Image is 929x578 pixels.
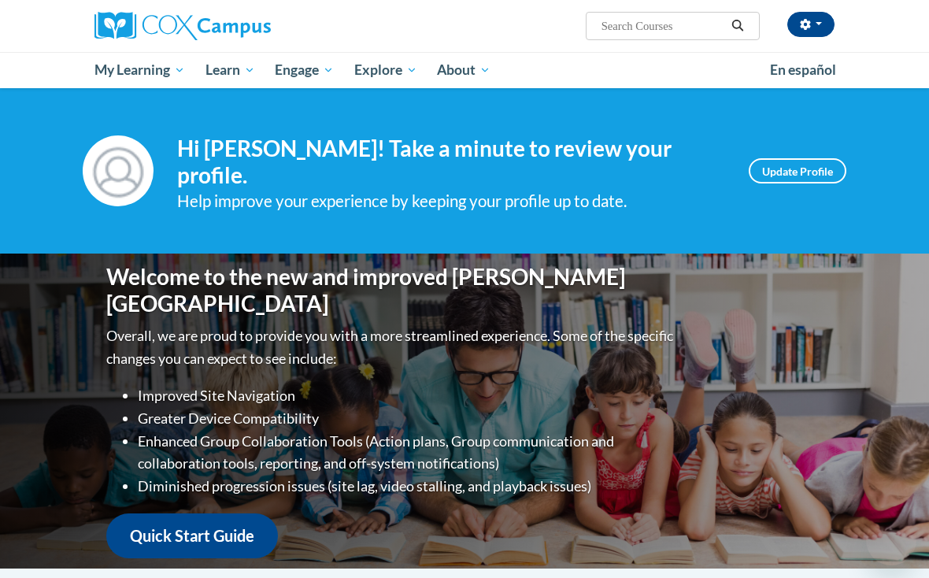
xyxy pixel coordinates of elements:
[427,52,502,88] a: About
[94,61,185,80] span: My Learning
[600,17,726,35] input: Search Courses
[749,158,846,183] a: Update Profile
[265,52,344,88] a: Engage
[195,52,265,88] a: Learn
[106,264,677,317] h1: Welcome to the new and improved [PERSON_NAME][GEOGRAPHIC_DATA]
[138,384,677,407] li: Improved Site Navigation
[106,324,677,370] p: Overall, we are proud to provide you with a more streamlined experience. Some of the specific cha...
[770,61,836,78] span: En español
[760,54,846,87] a: En español
[94,12,325,40] a: Cox Campus
[138,430,677,476] li: Enhanced Group Collaboration Tools (Action plans, Group communication and collaboration tools, re...
[354,61,417,80] span: Explore
[106,513,278,558] a: Quick Start Guide
[437,61,490,80] span: About
[177,188,725,214] div: Help improve your experience by keeping your profile up to date.
[344,52,427,88] a: Explore
[177,135,725,188] h4: Hi [PERSON_NAME]! Take a minute to review your profile.
[94,12,271,40] img: Cox Campus
[138,407,677,430] li: Greater Device Compatibility
[83,135,154,206] img: Profile Image
[138,475,677,498] li: Diminished progression issues (site lag, video stalling, and playback issues)
[84,52,195,88] a: My Learning
[726,17,749,35] button: Search
[787,12,835,37] button: Account Settings
[275,61,334,80] span: Engage
[83,52,846,88] div: Main menu
[205,61,255,80] span: Learn
[866,515,916,565] iframe: Button to launch messaging window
